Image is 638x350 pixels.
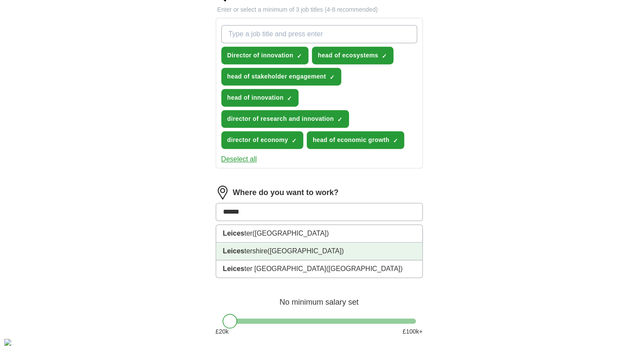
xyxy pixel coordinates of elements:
span: head of economic growth [313,136,390,145]
div: Cookie consent button [4,339,11,346]
span: ([GEOGRAPHIC_DATA]) [326,265,402,272]
button: head of innovation✓ [221,89,299,107]
li: ter [GEOGRAPHIC_DATA] [216,260,422,277]
li: ter [216,225,422,243]
span: head of ecosystems [318,51,378,60]
strong: Leices [223,247,245,255]
span: ✓ [297,53,302,60]
span: £ 20 k [216,327,229,336]
strong: Leices [223,230,245,237]
span: ✓ [287,95,292,102]
div: No minimum salary set [216,287,423,308]
img: Cookie%20settings [4,339,11,346]
span: director of research and innovation [227,114,334,123]
label: Where do you want to work? [233,187,339,199]
span: head of innovation [227,93,284,102]
span: director of economy [227,136,288,145]
span: ✓ [382,53,387,60]
span: ([GEOGRAPHIC_DATA]) [267,247,344,255]
li: tershire [216,243,422,260]
button: director of economy✓ [221,131,303,149]
span: £ 100 k+ [402,327,422,336]
input: Type a job title and press enter [221,25,417,43]
button: head of economic growth✓ [307,131,405,149]
span: ✓ [337,116,343,123]
span: ✓ [393,137,398,144]
p: Enter or select a minimum of 3 job titles (4-8 recommended) [216,5,423,14]
button: head of ecosystems✓ [312,47,393,64]
button: director of research and innovation✓ [221,110,349,128]
img: location.png [216,186,229,199]
span: ([GEOGRAPHIC_DATA]) [252,230,329,237]
span: Director of innovation [227,51,293,60]
button: Director of innovation✓ [221,47,308,64]
span: head of stakeholder engagement [227,72,326,81]
button: head of stakeholder engagement✓ [221,68,341,85]
span: ✓ [292,137,297,144]
strong: Leices [223,265,245,272]
span: ✓ [330,74,335,81]
button: Deselect all [221,154,257,164]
